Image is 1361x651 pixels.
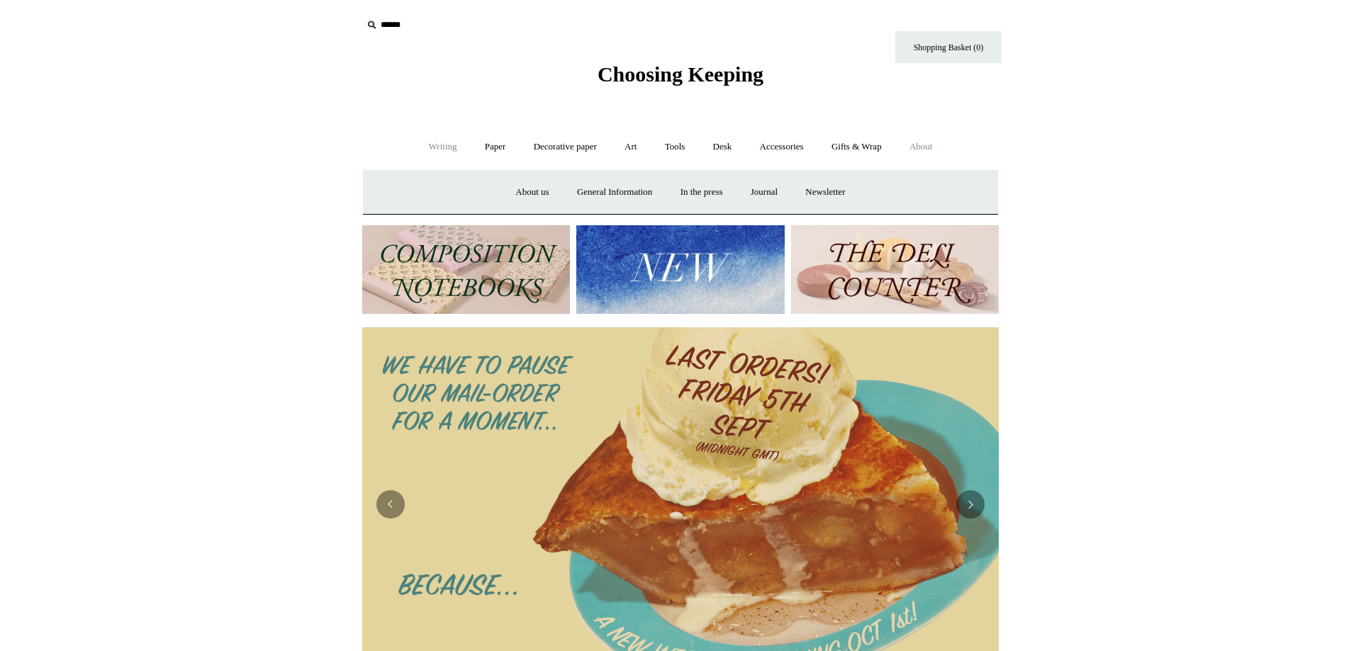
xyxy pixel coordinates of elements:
[819,128,895,166] a: Gifts & Wrap
[738,174,790,211] a: Journal
[362,225,570,314] img: 202302 Composition ledgers.jpg__PID:69722ee6-fa44-49dd-a067-31375e5d54ec
[598,74,763,84] a: Choosing Keeping
[897,128,946,166] a: About
[376,490,405,519] button: Previous
[700,128,745,166] a: Desk
[612,128,649,166] a: Art
[598,62,763,86] span: Choosing Keeping
[956,490,985,519] button: Next
[503,174,561,211] a: About us
[472,128,519,166] a: Paper
[521,128,610,166] a: Decorative paper
[792,174,858,211] a: Newsletter
[747,128,817,166] a: Accessories
[576,225,784,314] img: New.jpg__PID:f73bdf93-380a-4a35-bcfe-7823039498e1
[895,31,1002,63] a: Shopping Basket (0)
[564,174,665,211] a: General Information
[668,174,736,211] a: In the press
[791,225,999,314] img: The Deli Counter
[652,128,698,166] a: Tools
[416,128,470,166] a: Writing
